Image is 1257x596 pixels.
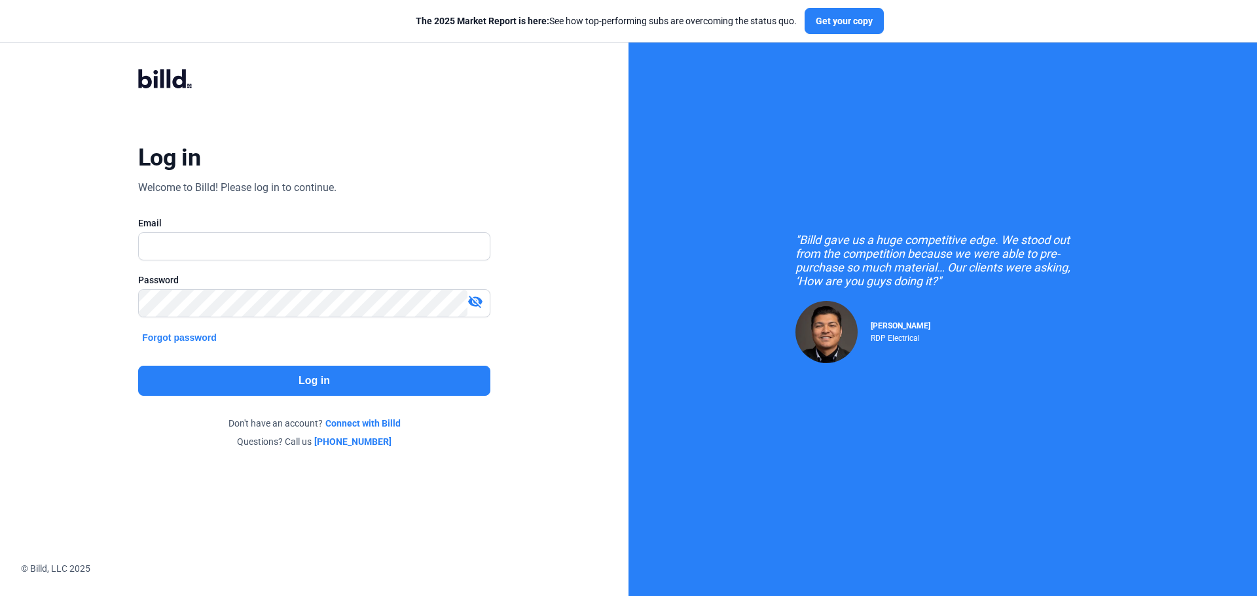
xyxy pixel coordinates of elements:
button: Get your copy [805,8,884,34]
div: See how top-performing subs are overcoming the status quo. [416,14,797,27]
div: Don't have an account? [138,417,490,430]
div: Log in [138,143,200,172]
a: [PHONE_NUMBER] [314,435,392,448]
span: The 2025 Market Report is here: [416,16,549,26]
button: Log in [138,366,490,396]
mat-icon: visibility_off [467,294,483,309]
div: Password [138,273,490,287]
div: Email [138,217,490,230]
button: Forgot password [138,330,221,345]
span: [PERSON_NAME] [871,321,930,330]
div: "Billd gave us a huge competitive edge. We stood out from the competition because we were able to... [795,233,1090,288]
a: Connect with Billd [325,417,401,430]
div: Welcome to Billd! Please log in to continue. [138,180,337,196]
div: RDP Electrical [871,330,930,343]
div: Questions? Call us [138,435,490,448]
img: Raul Pacheco [795,301,858,363]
